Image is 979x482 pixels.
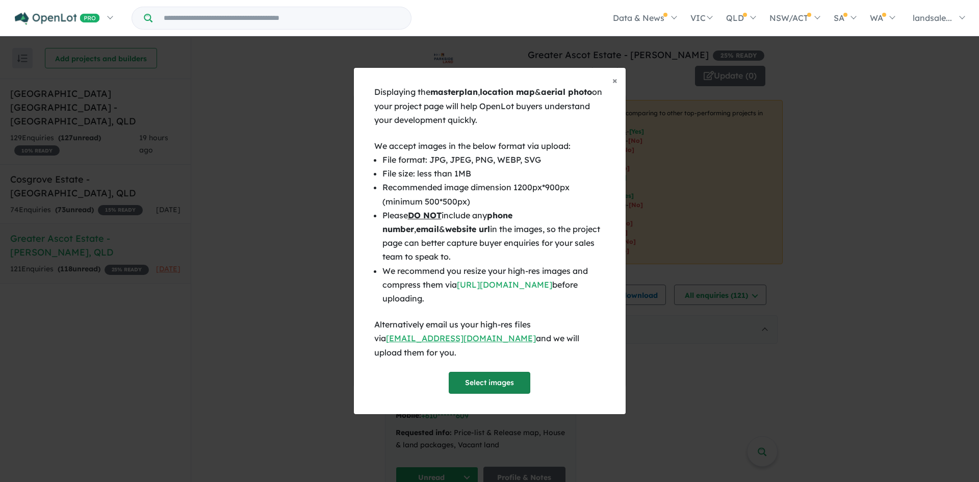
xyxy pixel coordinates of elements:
li: We recommend you resize your high-res images and compress them via before uploading. [382,264,605,306]
li: Recommended image dimension 1200px*900px (minimum 500*500px) [382,181,605,208]
li: File size: less than 1MB [382,167,605,181]
a: [URL][DOMAIN_NAME] [457,280,552,290]
div: We accept images in the below format via upload: [374,139,605,153]
u: DO NOT [408,210,442,220]
b: masterplan [430,87,478,97]
input: Try estate name, suburb, builder or developer [154,7,409,29]
img: Openlot PRO Logo White [15,12,100,25]
button: Select images [449,372,530,394]
b: website url [445,224,490,234]
span: × [612,74,617,86]
b: aerial photo [541,87,592,97]
div: Alternatively email us your high-res files via and we will upload them for you. [374,318,605,360]
b: email [416,224,439,234]
li: File format: JPG, JPEG, PNG, WEBP, SVG [382,153,605,167]
li: Please include any , & in the images, so the project page can better capture buyer enquiries for ... [382,209,605,264]
a: [EMAIL_ADDRESS][DOMAIN_NAME] [386,333,536,343]
b: location map [480,87,535,97]
span: landsale... [913,13,952,23]
div: Displaying the , & on your project page will help OpenLot buyers understand your development quic... [374,85,605,127]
